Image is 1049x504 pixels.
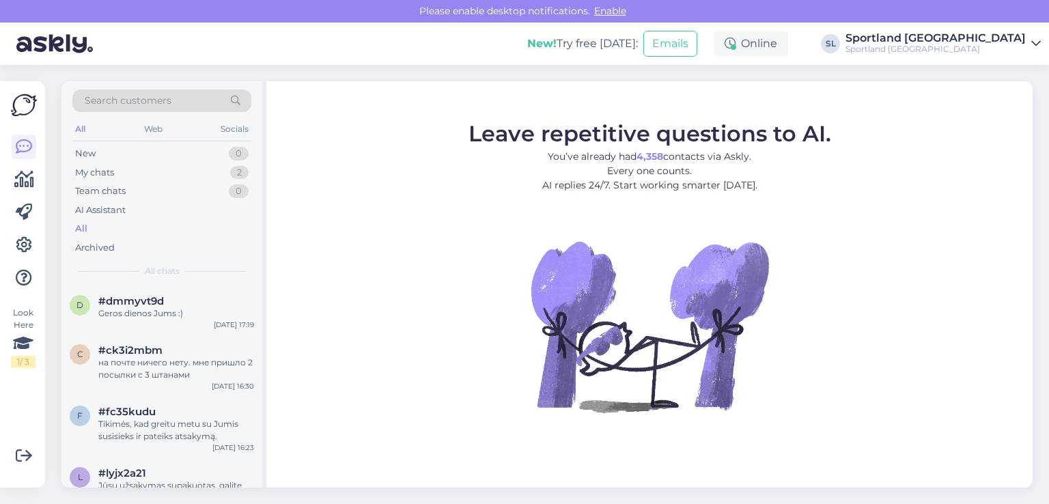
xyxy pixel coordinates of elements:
span: l [78,472,83,482]
div: Team chats [75,184,126,198]
div: Archived [75,241,115,255]
b: 4,358 [637,150,663,162]
div: Try free [DATE]: [527,36,638,52]
div: Geros dienos Jums :) [98,307,254,320]
div: [DATE] 16:23 [212,443,254,453]
span: #ck3i2mbm [98,344,163,356]
div: Tikimės, kad greitu metu su Jumis susisieks ir pateiks atsakymą. [98,418,254,443]
span: #dmmyvt9d [98,295,164,307]
div: 2 [230,166,249,180]
div: All [75,222,87,236]
div: Sportland [GEOGRAPHIC_DATA] [845,33,1026,44]
div: 0 [229,147,249,160]
img: Askly Logo [11,92,37,118]
div: Online [714,31,788,56]
div: 1 / 3 [11,356,36,368]
span: Leave repetitive questions to AI. [468,120,831,146]
span: Search customers [85,94,171,108]
div: Look Here [11,307,36,368]
div: My chats [75,166,114,180]
button: Emails [643,31,697,57]
span: #lyjx2a21 [98,467,146,479]
span: c [77,349,83,359]
span: All chats [145,265,180,277]
span: Enable [590,5,630,17]
span: f [77,410,83,421]
div: Jūsų užsakymas supakuotas, galite vykti atsiimti. [98,479,254,504]
p: You’ve already had contacts via Askly. Every one counts. AI replies 24/7. Start working smarter [... [468,149,831,192]
span: d [76,300,83,310]
b: New! [527,37,557,50]
div: на почте ничего нету. мне пришло 2 посылки с 3 штанами [98,356,254,381]
div: New [75,147,96,160]
div: Socials [218,120,251,138]
div: AI Assistant [75,204,126,217]
div: Sportland [GEOGRAPHIC_DATA] [845,44,1026,55]
a: Sportland [GEOGRAPHIC_DATA]Sportland [GEOGRAPHIC_DATA] [845,33,1041,55]
div: All [72,120,88,138]
div: [DATE] 16:30 [212,381,254,391]
span: #fc35kudu [98,406,156,418]
div: SL [821,34,840,53]
div: 0 [229,184,249,198]
div: [DATE] 17:19 [214,320,254,330]
img: No Chat active [527,203,772,449]
div: Web [141,120,165,138]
